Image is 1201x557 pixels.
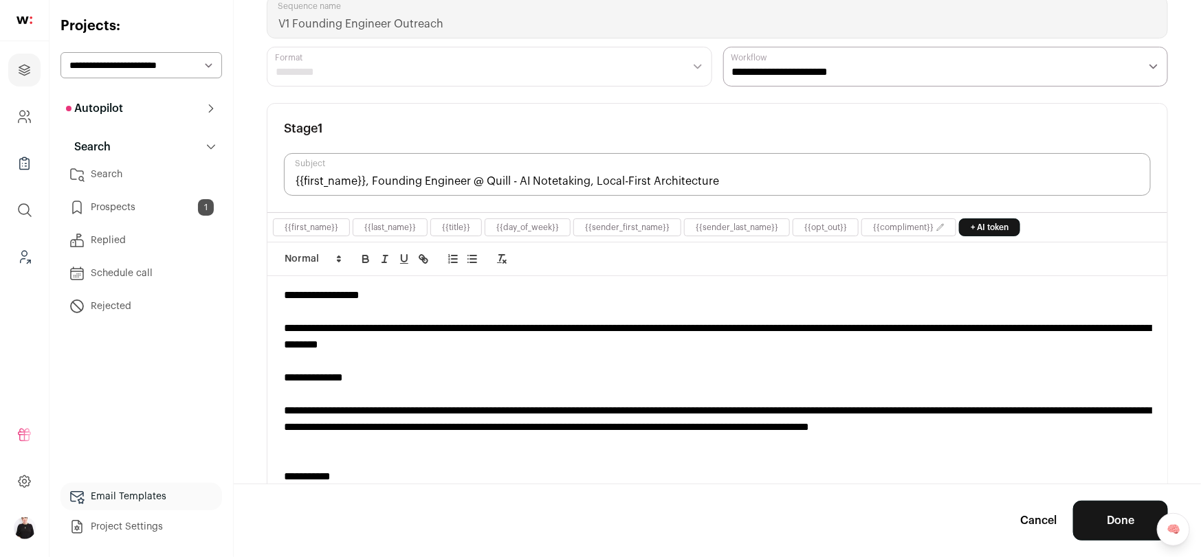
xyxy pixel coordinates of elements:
[8,240,41,273] a: Leads (Backoffice)
[60,16,222,36] h2: Projects:
[318,122,323,135] span: 1
[585,222,670,233] button: {{sender_first_name}}
[60,260,222,287] a: Schedule call
[804,222,847,233] button: {{opt_out}}
[284,153,1151,196] input: Subject
[60,133,222,161] button: Search
[60,513,222,541] a: Project Settings
[60,95,222,122] button: Autopilot
[1157,513,1190,546] a: 🧠
[873,222,934,233] button: {{compliment}}
[1020,512,1057,529] a: Cancel
[442,222,470,233] button: {{title}}
[8,147,41,180] a: Company Lists
[60,483,222,510] a: Email Templates
[8,100,41,133] a: Company and ATS Settings
[696,222,778,233] button: {{sender_last_name}}
[60,161,222,188] a: Search
[496,222,559,233] button: {{day_of_week}}
[8,54,41,87] a: Projects
[285,222,338,233] button: {{first_name}}
[16,16,32,24] img: wellfound-shorthand-0d5821cbd27db2630d0214b213865d53afaa358527fdda9d0ea32b1df1b89c2c.svg
[284,120,323,137] h3: Stage
[1073,501,1168,541] button: Done
[66,139,111,155] p: Search
[60,194,222,221] a: Prospects1
[66,100,123,117] p: Autopilot
[60,293,222,320] a: Rejected
[14,517,36,539] button: Open dropdown
[198,199,214,216] span: 1
[959,218,1020,236] a: + AI token
[364,222,416,233] button: {{last_name}}
[60,227,222,254] a: Replied
[14,517,36,539] img: 9240684-medium_jpg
